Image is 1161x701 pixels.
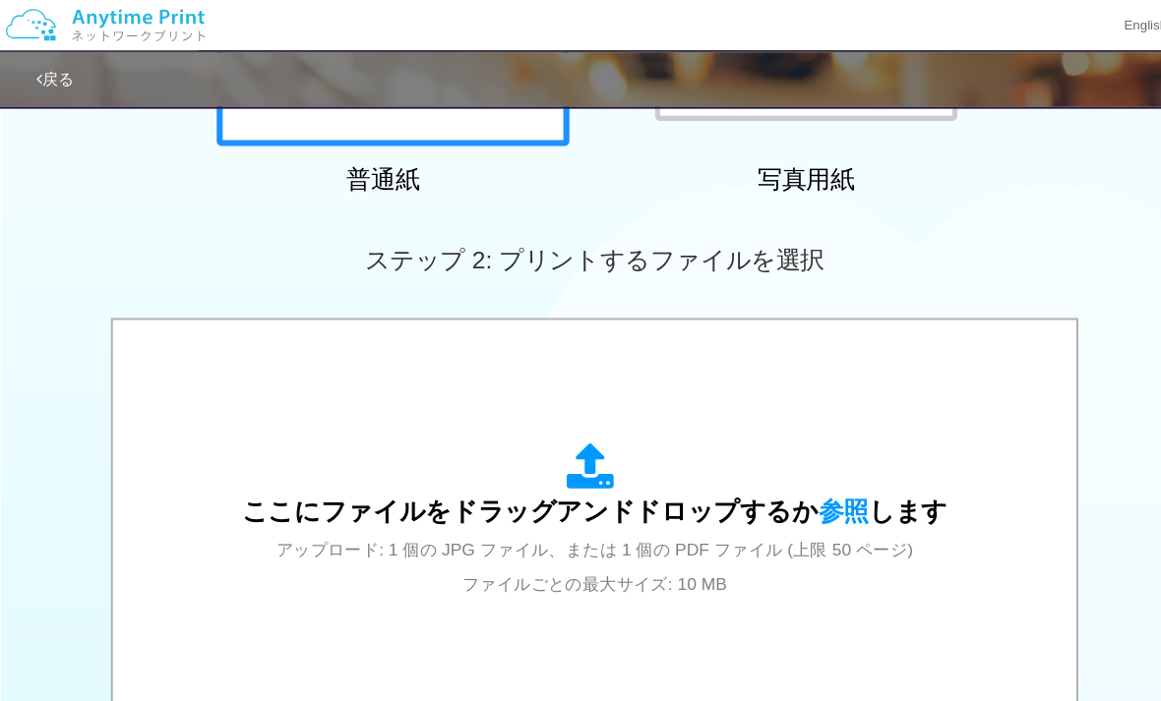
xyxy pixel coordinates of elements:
[356,241,805,267] span: ステップ 2: プリントするファイルを選択
[202,162,546,188] h2: 普通紙
[270,528,891,580] span: アップロード: 1 個の JPG ファイル、または 1 個の PDF ファイル (上限 50 ページ) ファイルごとの最大サイズ: 10 MB
[236,486,925,513] span: ここにファイルをドラッグアンドドロップするか します
[35,69,73,86] a: 戻る
[615,162,959,188] h2: 写真用紙
[799,486,848,513] span: 参照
